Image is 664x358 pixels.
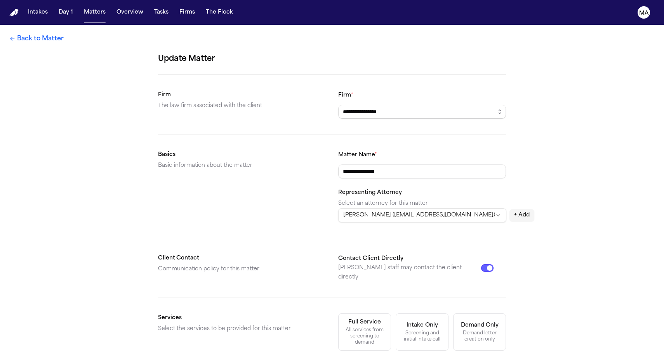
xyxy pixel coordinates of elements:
h2: Basics [158,150,326,159]
input: Select a firm [338,105,506,119]
a: Back to Matter [9,34,64,43]
p: Basic information about the matter [158,161,326,170]
h1: Update Matter [158,53,506,65]
div: Demand Only [461,322,499,329]
label: Matter Name [338,152,377,158]
button: Firms [176,5,198,19]
div: Screening and initial intake call [401,330,443,342]
img: Finch Logo [9,9,19,16]
button: Full ServiceAll services from screening to demand [338,313,391,351]
label: Representing Attorney [338,190,402,195]
h2: Services [158,313,326,323]
p: Select the services to be provided for this matter [158,324,326,334]
div: Demand letter creation only [458,330,501,342]
p: Communication policy for this matter [158,265,326,274]
button: Matters [81,5,109,19]
button: Select attorney [338,208,506,222]
h2: Client Contact [158,254,326,263]
button: The Flock [203,5,236,19]
div: Full Service [348,318,381,326]
label: Firm [338,92,353,98]
p: [PERSON_NAME] staff may contact the client directly [338,263,481,282]
div: All services from screening to demand [343,327,386,346]
button: + Add [509,209,534,221]
p: Select an attorney for this matter [338,199,506,208]
h2: Firm [158,90,326,100]
a: Home [9,9,19,16]
button: Demand OnlyDemand letter creation only [453,313,506,351]
label: Contact Client Directly [338,256,403,261]
button: Intake OnlyScreening and initial intake call [396,313,448,351]
button: Tasks [151,5,172,19]
div: Intake Only [407,322,438,329]
button: Overview [113,5,146,19]
button: Intakes [25,5,51,19]
button: Day 1 [56,5,76,19]
p: The law firm associated with the client [158,101,326,111]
